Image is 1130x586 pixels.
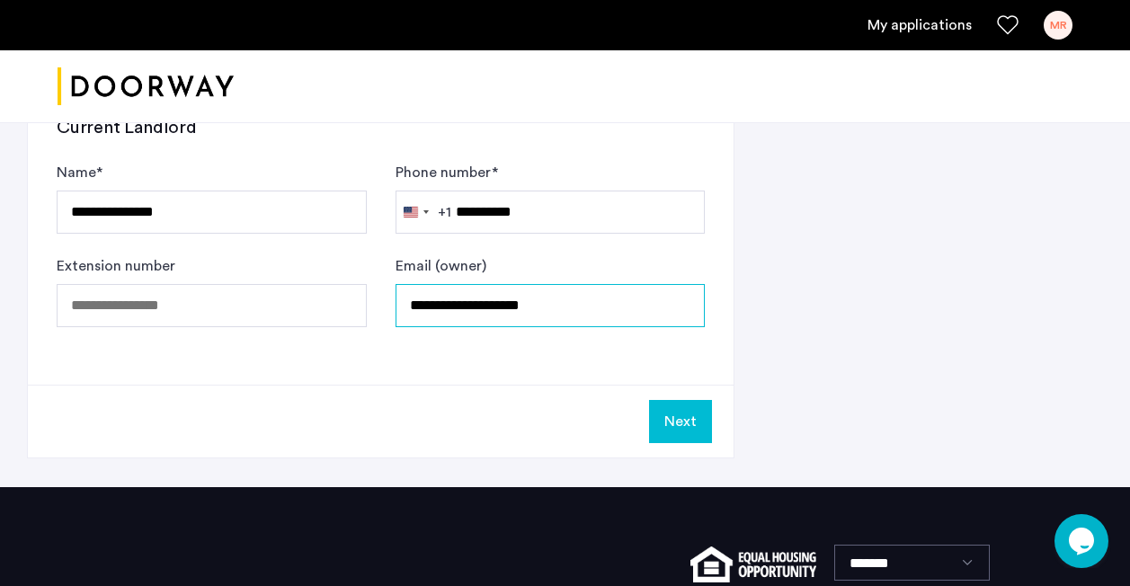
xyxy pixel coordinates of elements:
[1044,11,1072,40] div: MR
[438,201,451,223] div: +1
[57,162,102,183] label: Name *
[396,255,486,277] label: Email (owner)
[1054,514,1112,568] iframe: chat widget
[834,545,990,581] select: Language select
[57,115,705,140] h3: Current Landlord
[58,53,234,120] img: logo
[396,162,498,183] label: Phone number *
[58,53,234,120] a: Cazamio logo
[57,255,175,277] label: Extension number
[690,546,815,582] img: equal-housing.png
[649,400,712,443] button: Next
[396,191,451,233] button: Selected country
[868,14,972,36] a: My application
[997,14,1019,36] a: Favorites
